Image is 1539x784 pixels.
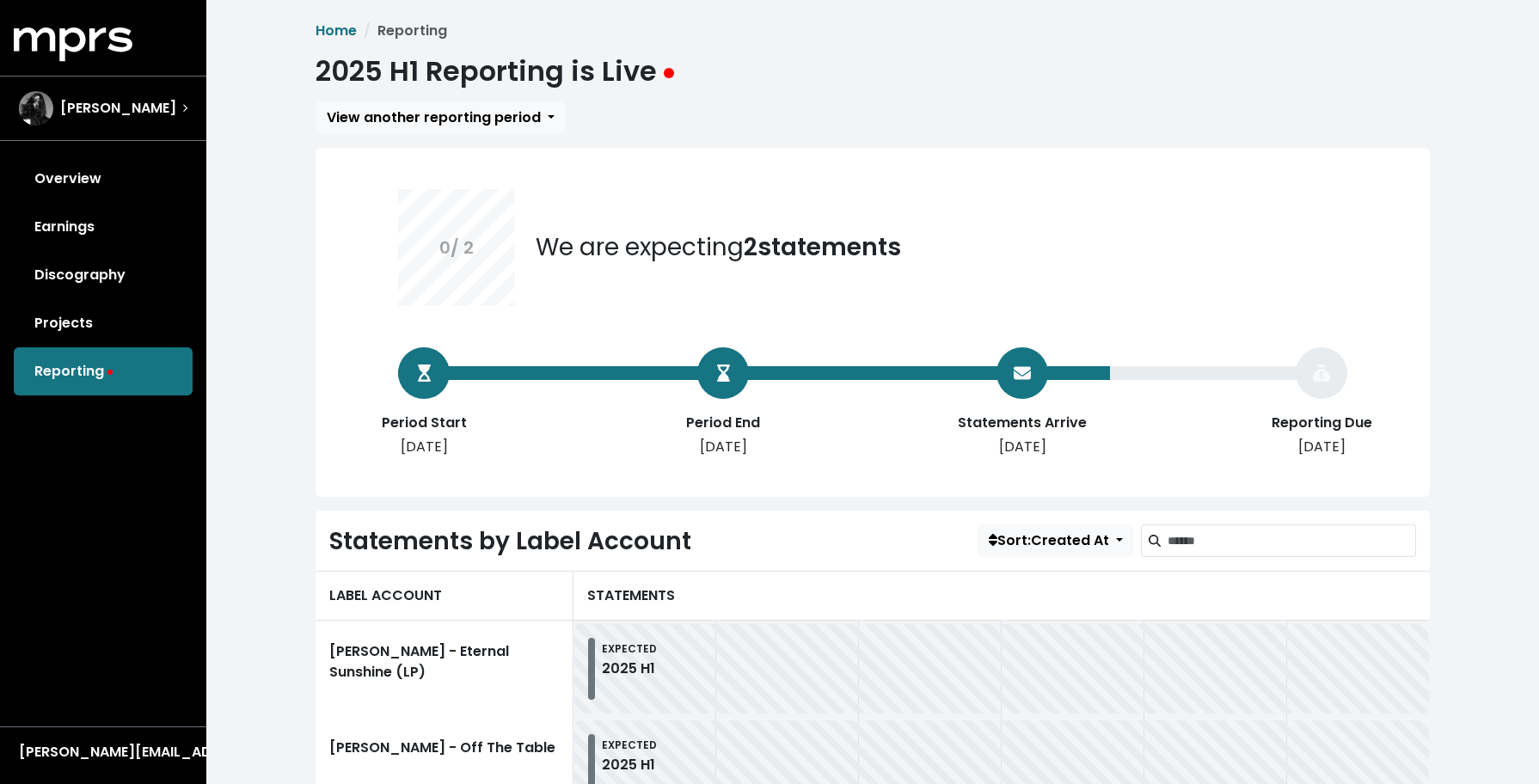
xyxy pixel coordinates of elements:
[602,658,657,679] div: 2025 H1
[978,524,1134,557] button: Sort:Created At
[19,91,53,126] img: The selected account / producer
[355,437,493,457] div: [DATE]
[744,230,901,264] b: 2 statements
[60,98,176,119] span: [PERSON_NAME]
[14,741,193,763] button: [PERSON_NAME][EMAIL_ADDRESS][DOMAIN_NAME]
[316,55,674,88] h1: 2025 H1 Reporting is Live
[602,641,657,656] small: EXPECTED
[14,34,132,53] a: mprs logo
[316,21,1430,41] nav: breadcrumb
[654,437,792,457] div: [DATE]
[316,621,573,717] a: [PERSON_NAME] - Eternal Sunshine (LP)
[316,101,566,134] button: View another reporting period
[536,230,901,266] div: We are expecting
[316,21,357,40] a: Home
[14,251,193,299] a: Discography
[329,527,691,556] h2: Statements by Label Account
[953,437,1091,457] div: [DATE]
[19,742,187,763] div: [PERSON_NAME][EMAIL_ADDRESS][DOMAIN_NAME]
[573,571,1430,621] div: STATEMENTS
[14,155,193,203] a: Overview
[989,530,1109,550] span: Sort: Created At
[355,413,493,433] div: Period Start
[14,299,193,347] a: Projects
[14,203,193,251] a: Earnings
[602,755,657,775] div: 2025 H1
[602,738,657,752] small: EXPECTED
[1253,437,1390,457] div: [DATE]
[654,413,792,433] div: Period End
[316,571,573,621] div: LABEL ACCOUNT
[1168,524,1416,557] input: Search label accounts
[1253,413,1390,433] div: Reporting Due
[357,21,447,41] li: Reporting
[327,107,541,127] span: View another reporting period
[953,413,1091,433] div: Statements Arrive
